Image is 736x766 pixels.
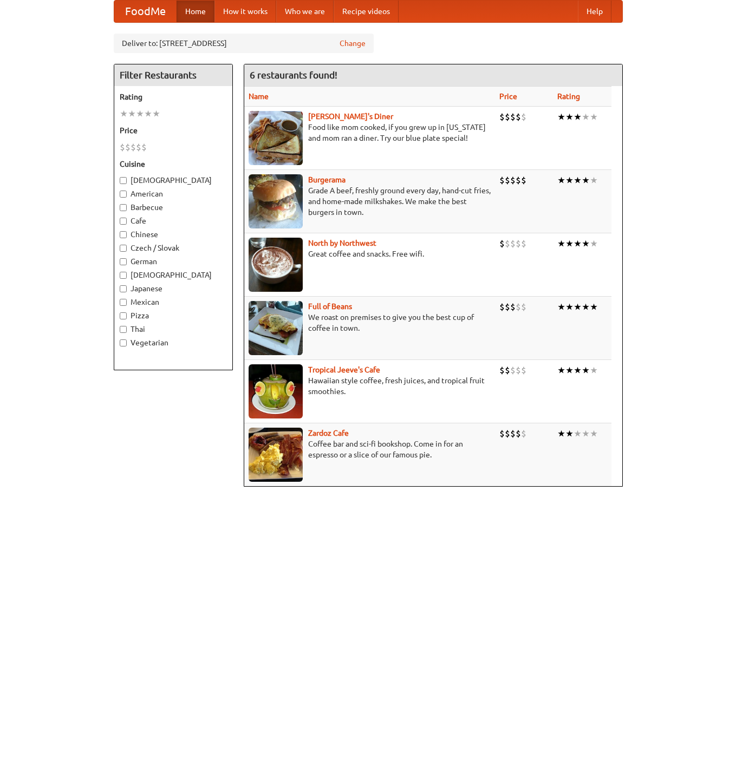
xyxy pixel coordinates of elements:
[505,111,510,123] li: $
[249,364,303,418] img: jeeves.jpg
[114,34,374,53] div: Deliver to: [STREET_ADDRESS]
[120,258,127,265] input: German
[177,1,214,22] a: Home
[120,229,227,240] label: Chinese
[249,174,303,228] img: burgerama.jpg
[499,301,505,313] li: $
[120,91,227,102] h5: Rating
[574,174,582,186] li: ★
[590,364,598,376] li: ★
[510,174,516,186] li: $
[120,310,227,321] label: Pizza
[582,301,590,313] li: ★
[340,38,366,49] a: Change
[557,301,565,313] li: ★
[249,111,303,165] img: sallys.jpg
[308,175,346,184] a: Burgerama
[590,174,598,186] li: ★
[136,108,144,120] li: ★
[249,92,269,101] a: Name
[249,122,491,143] p: Food like mom cooked, if you grew up in [US_STATE] and mom ran a diner. Try our blue plate special!
[120,245,127,252] input: Czech / Slovak
[578,1,611,22] a: Help
[521,428,526,440] li: $
[521,301,526,313] li: $
[249,248,491,259] p: Great coffee and snacks. Free wifi.
[557,364,565,376] li: ★
[144,108,152,120] li: ★
[582,238,590,250] li: ★
[120,272,127,279] input: [DEMOGRAPHIC_DATA]
[510,111,516,123] li: $
[557,92,580,101] a: Rating
[557,111,565,123] li: ★
[565,301,574,313] li: ★
[308,239,376,247] a: North by Northwest
[120,108,128,120] li: ★
[499,111,505,123] li: $
[510,238,516,250] li: $
[557,238,565,250] li: ★
[574,111,582,123] li: ★
[308,112,393,121] b: [PERSON_NAME]'s Diner
[120,299,127,306] input: Mexican
[574,428,582,440] li: ★
[114,64,232,86] h4: Filter Restaurants
[120,204,127,211] input: Barbecue
[521,238,526,250] li: $
[516,301,521,313] li: $
[250,70,337,80] ng-pluralize: 6 restaurants found!
[114,1,177,22] a: FoodMe
[120,283,227,294] label: Japanese
[505,174,510,186] li: $
[276,1,334,22] a: Who we are
[120,297,227,307] label: Mexican
[249,312,491,333] p: We roast on premises to give you the best cup of coffee in town.
[510,428,516,440] li: $
[505,364,510,376] li: $
[120,188,227,199] label: American
[521,111,526,123] li: $
[120,312,127,319] input: Pizza
[565,111,574,123] li: ★
[120,285,127,292] input: Japanese
[505,238,510,250] li: $
[582,364,590,376] li: ★
[557,174,565,186] li: ★
[308,302,352,311] b: Full of Beans
[308,365,380,374] b: Tropical Jeeve's Cafe
[120,326,127,333] input: Thai
[510,364,516,376] li: $
[516,174,521,186] li: $
[136,141,141,153] li: $
[565,428,574,440] li: ★
[128,108,136,120] li: ★
[120,191,127,198] input: American
[120,218,127,225] input: Cafe
[505,428,510,440] li: $
[120,215,227,226] label: Cafe
[590,111,598,123] li: ★
[557,428,565,440] li: ★
[120,256,227,267] label: German
[249,301,303,355] img: beans.jpg
[120,125,227,136] h5: Price
[249,428,303,482] img: zardoz.jpg
[120,270,227,280] label: [DEMOGRAPHIC_DATA]
[499,364,505,376] li: $
[565,238,574,250] li: ★
[582,174,590,186] li: ★
[120,141,125,153] li: $
[334,1,399,22] a: Recipe videos
[120,243,227,253] label: Czech / Slovak
[590,238,598,250] li: ★
[120,202,227,213] label: Barbecue
[516,428,521,440] li: $
[565,174,574,186] li: ★
[516,364,521,376] li: $
[590,428,598,440] li: ★
[308,429,349,437] b: Zardoz Cafe
[574,301,582,313] li: ★
[249,438,491,460] p: Coffee bar and sci-fi bookshop. Come in for an espresso or a slice of our famous pie.
[590,301,598,313] li: ★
